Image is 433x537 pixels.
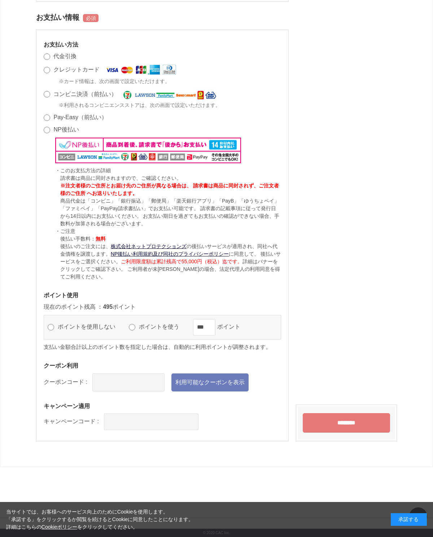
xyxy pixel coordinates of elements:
[44,303,281,311] p: 現在のポイント残高 ： ポイント
[44,291,281,299] h3: ポイント使用
[137,324,188,330] label: ポイントを使う
[60,235,281,281] p: 後払い手数料： 後払いのご注文には、 の後払いサービスが適用され、同社へ代金債権を譲渡します。 に同意して、 後払いサービスをご選択ください。 詳細はバナーをクリックしてご確認下さい。 ご利用者...
[44,41,281,48] h3: お支払い方法
[44,362,281,369] h3: クーポン利用
[44,418,99,424] label: キャンペーンコード :
[44,379,87,385] label: クーポンコード :
[53,66,100,73] label: クレジットカード
[96,236,106,242] span: 無料
[59,78,170,85] span: ※カード情報は、次の画面で設定いただけます。
[111,243,187,249] a: 株式会社ネットプロテクションズ
[55,138,241,163] img: NP後払い
[391,513,427,526] div: 承諾する
[53,126,79,133] label: NP後払い
[60,183,279,196] span: ※注文者様のご住所とお届け先のご住所が異なる場合は、 請求書は商品に同封されず、ご注文者様のご住所 へお送りいたします。
[56,324,124,330] label: ポイントを使用しない
[103,304,113,310] span: 495
[60,174,281,182] p: 請求書は商品に同封されますので、ご確認ください。
[53,91,117,97] label: コンビニ決済（前払い）
[171,373,249,391] a: 利用可能なクーポンを表示
[55,167,281,281] div: ・このお支払方法の詳細 ・ご注意
[44,402,281,410] h3: キャンペーン適用
[105,64,176,75] img: クレジットカード
[53,53,76,59] label: 代金引換
[215,324,249,330] label: ポイント
[36,9,289,26] h2: お支払い情報
[6,508,194,531] div: 当サイトでは、お客様へのサービス向上のためにCookieを使用します。 「承諾する」をクリックするか閲覧を続けるとCookieに同意したことになります。 詳細はこちらの をクリックしてください。
[60,197,281,228] p: 商品代金は「コンビニ」「銀行振込」「郵便局」「楽天銀行アプリ」「PayB」「ゆうちょペイ」「ファミペイ」「PayPay請求書払い」でお支払い可能です。 請求書の記載事項に従って発行日から14日以...
[44,343,281,351] p: 支払い金額合計以上のポイント数を指定した場合は、自動的に利用ポイントが調整されます。
[41,524,78,530] a: Cookieポリシー
[111,251,229,257] a: NP後払い利用規約及び同社のプライバシーポリシー
[122,89,217,99] img: コンビニ決済（前払い）
[121,259,242,264] span: ご利用限度額は累計残高で55,000円（税込）迄です。
[59,101,220,109] span: ※利用されるコンビニエンスストアは、次の画面で設定いただけます。
[53,114,107,120] label: Pay-Easy（前払い）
